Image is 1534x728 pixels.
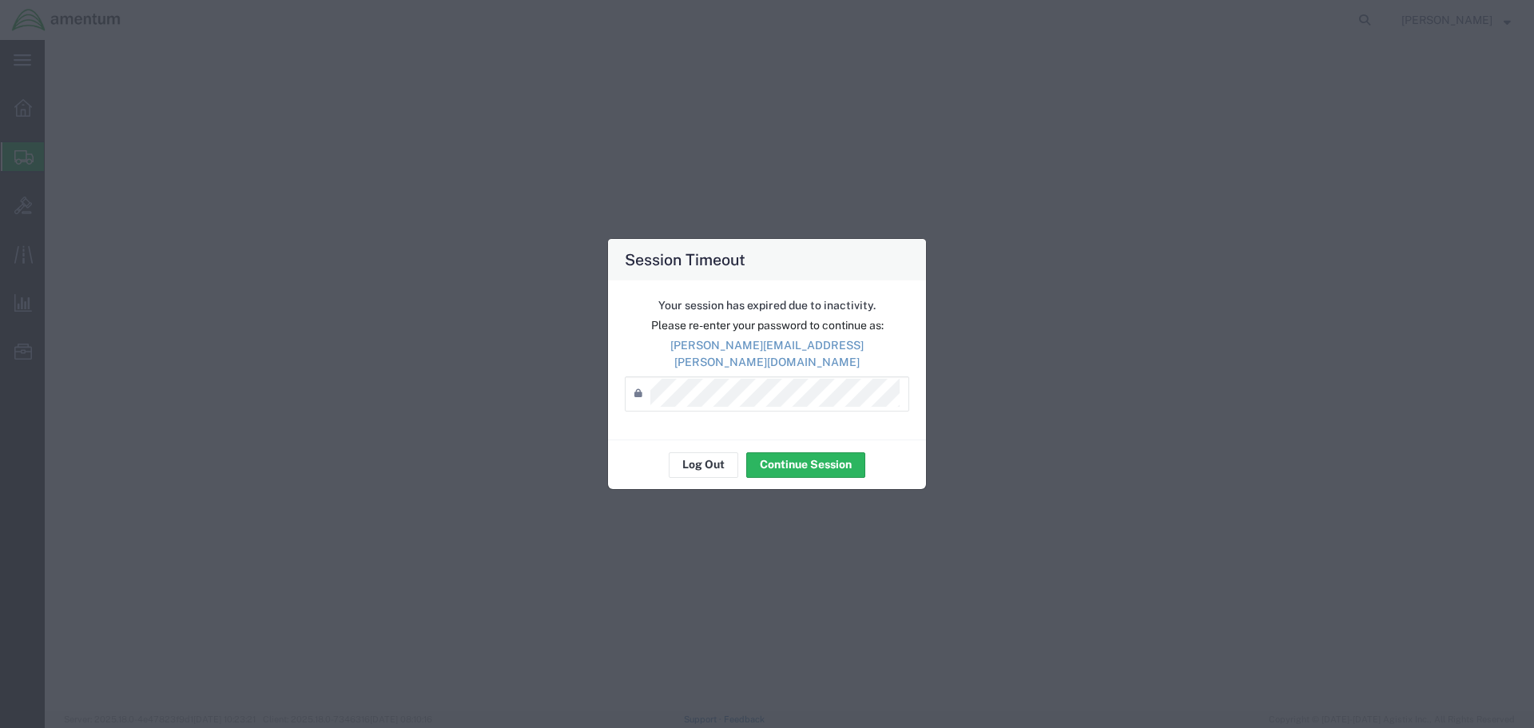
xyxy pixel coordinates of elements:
[625,297,909,314] p: Your session has expired due to inactivity.
[746,452,865,478] button: Continue Session
[625,248,745,271] h4: Session Timeout
[669,452,738,478] button: Log Out
[625,337,909,371] p: [PERSON_NAME][EMAIL_ADDRESS][PERSON_NAME][DOMAIN_NAME]
[625,317,909,334] p: Please re-enter your password to continue as:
